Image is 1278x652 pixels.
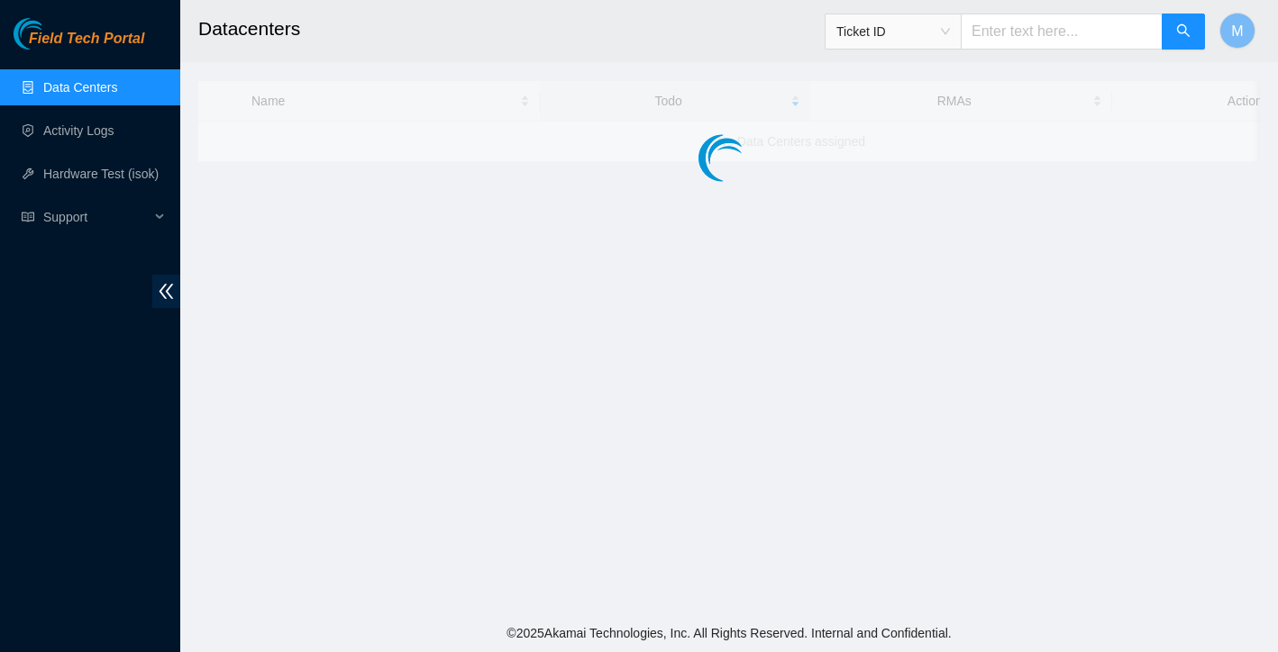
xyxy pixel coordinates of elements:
[43,80,117,95] a: Data Centers
[22,211,34,223] span: read
[1162,14,1205,50] button: search
[1176,23,1191,41] span: search
[1219,13,1255,49] button: M
[43,199,150,235] span: Support
[180,614,1278,652] footer: © 2025 Akamai Technologies, Inc. All Rights Reserved. Internal and Confidential.
[836,18,950,45] span: Ticket ID
[43,123,114,138] a: Activity Logs
[1231,20,1243,42] span: M
[152,275,180,308] span: double-left
[14,18,91,50] img: Akamai Technologies
[14,32,144,56] a: Akamai TechnologiesField Tech Portal
[29,31,144,48] span: Field Tech Portal
[961,14,1163,50] input: Enter text here...
[43,167,159,181] a: Hardware Test (isok)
